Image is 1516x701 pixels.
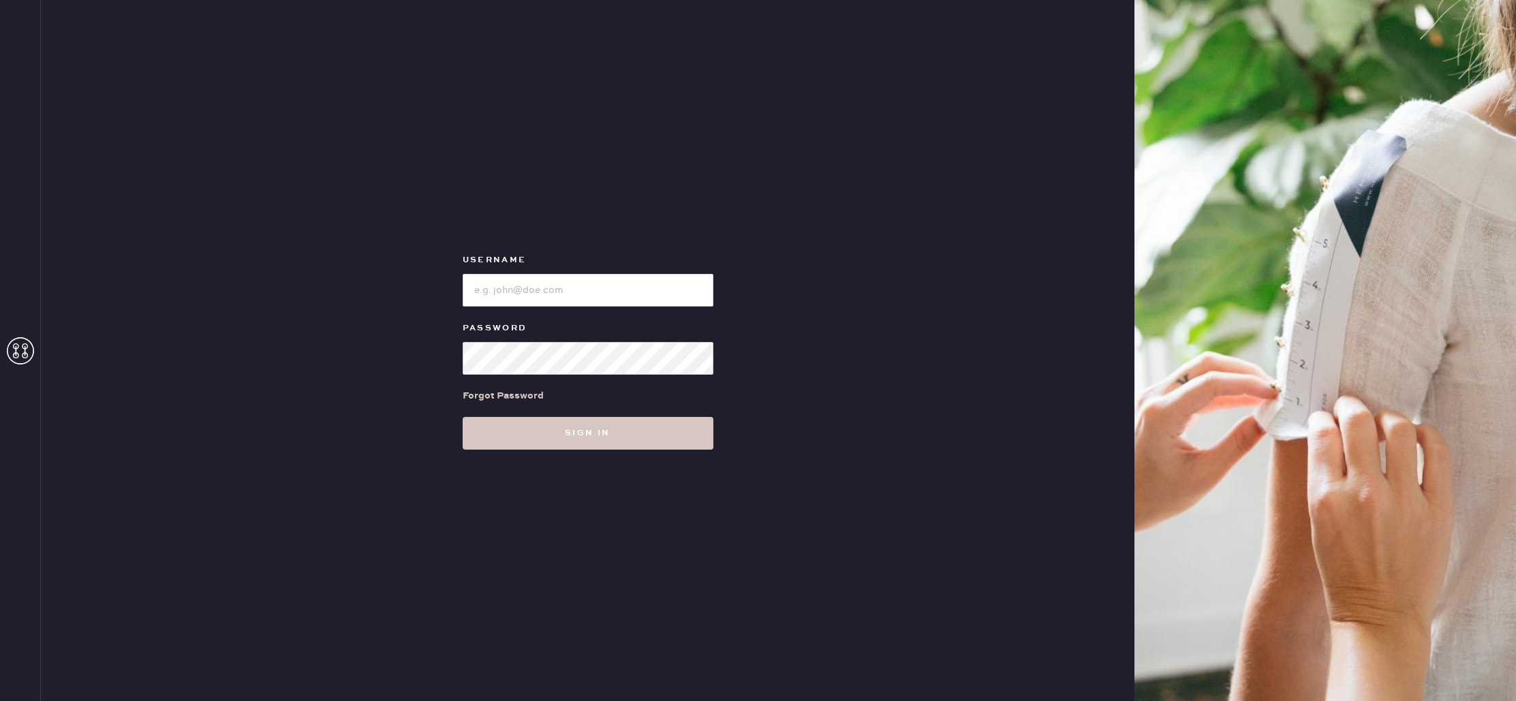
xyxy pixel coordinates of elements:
[463,274,713,307] input: e.g. john@doe.com
[463,252,713,268] label: Username
[463,320,713,337] label: Password
[463,417,713,450] button: Sign in
[463,375,544,417] a: Forgot Password
[463,388,544,403] div: Forgot Password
